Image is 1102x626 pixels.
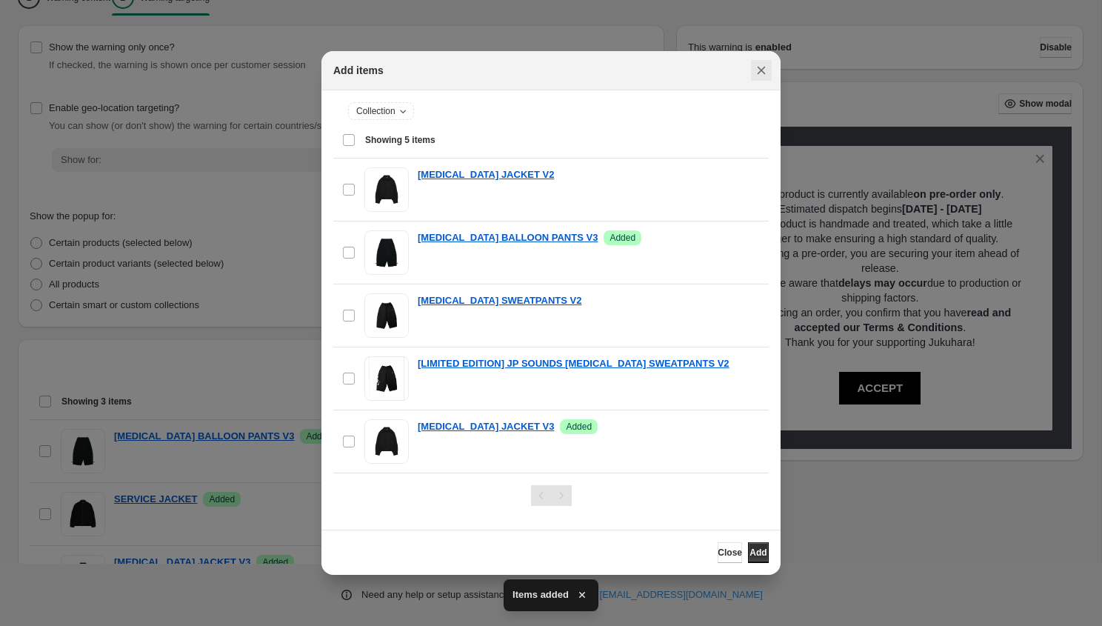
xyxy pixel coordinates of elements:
[418,230,598,245] a: [MEDICAL_DATA] BALLOON PANTS V3
[718,547,742,559] span: Close
[751,60,772,81] button: Close
[418,167,554,182] a: [MEDICAL_DATA] JACKET V2
[418,356,729,371] a: [LIMITED EDITION] JP SOUNDS [MEDICAL_DATA] SWEATPANTS V2
[749,547,767,559] span: Add
[349,103,413,119] button: Collection
[512,587,569,602] span: Items added
[718,542,742,563] button: Close
[610,232,635,244] span: Added
[418,293,581,308] a: [MEDICAL_DATA] SWEATPANTS V2
[748,542,769,563] button: Add
[365,134,435,146] span: Showing 5 items
[566,421,592,433] span: Added
[356,105,395,117] span: Collection
[418,419,554,434] a: [MEDICAL_DATA] JACKET V3
[531,485,572,506] nav: Pagination
[333,63,384,78] h2: Add items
